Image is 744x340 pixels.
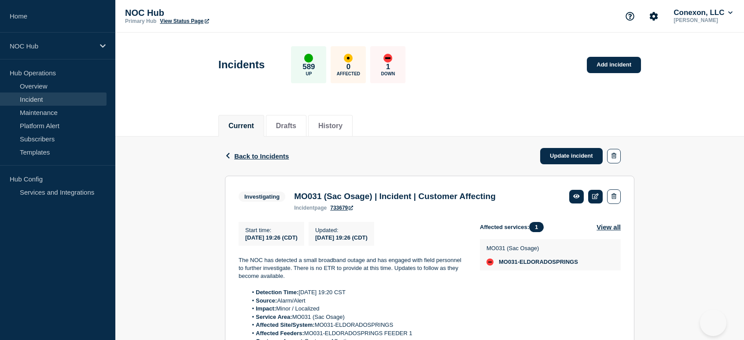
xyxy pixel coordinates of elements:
[344,54,353,63] div: affected
[294,205,314,211] span: incident
[381,71,395,76] p: Down
[245,234,298,241] span: [DATE] 19:26 (CDT)
[597,222,621,232] button: View all
[672,8,734,17] button: Conexon, LLC
[304,54,313,63] div: up
[256,330,304,336] strong: Affected Feeders:
[247,297,466,305] li: Alarm/Alert
[276,122,296,130] button: Drafts
[302,63,315,71] p: 589
[256,305,276,312] strong: Impact:
[256,297,277,304] strong: Source:
[383,54,392,63] div: down
[330,205,353,211] a: 733679
[499,259,578,266] span: MO031-ELDORADOSPRINGS
[486,245,578,251] p: MO031 (Sac Osage)
[125,8,301,18] p: NOC Hub
[337,71,360,76] p: Affected
[256,322,315,328] strong: Affected Site/System:
[529,222,544,232] span: 1
[247,288,466,296] li: [DATE] 19:20 CST
[294,205,327,211] p: page
[10,42,94,50] p: NOC Hub
[247,329,466,337] li: MO031-ELDORADOSPRINGS FEEDER 1
[218,59,265,71] h1: Incidents
[256,314,292,320] strong: Service Area:
[700,310,726,336] iframe: Help Scout Beacon - Open
[256,289,298,296] strong: Detection Time:
[125,18,156,24] p: Primary Hub
[294,192,496,201] h3: MO031 (Sac Osage) | Incident | Customer Affecting
[480,222,548,232] span: Affected services:
[386,63,390,71] p: 1
[318,122,343,130] button: History
[239,256,466,281] p: The NOC has detected a small broadband outage and has engaged with field personnel to further inv...
[315,233,368,241] div: [DATE] 19:26 (CDT)
[672,17,734,23] p: [PERSON_NAME]
[234,152,289,160] span: Back to Incidents
[239,192,285,202] span: Investigating
[247,305,466,313] li: Minor / Localized
[645,7,663,26] button: Account settings
[225,152,289,160] button: Back to Incidents
[315,227,368,233] p: Updated :
[228,122,254,130] button: Current
[346,63,350,71] p: 0
[540,148,603,164] a: Update incident
[486,259,494,266] div: down
[587,57,641,73] a: Add incident
[245,227,298,233] p: Start time :
[247,321,466,329] li: MO031-ELDORADOSPRINGS
[160,18,209,24] a: View Status Page
[621,7,639,26] button: Support
[306,71,312,76] p: Up
[247,313,466,321] li: MO031 (Sac Osage)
